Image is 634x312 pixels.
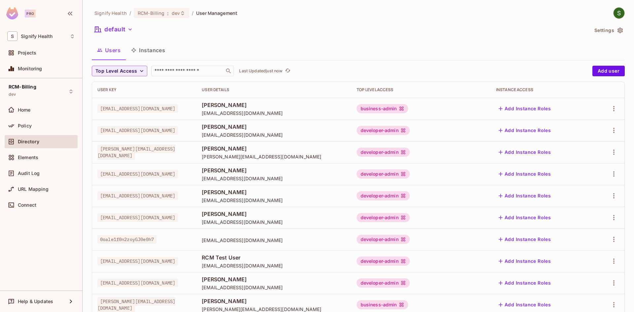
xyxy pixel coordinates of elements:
button: Add Instance Roles [496,169,553,179]
span: URL Mapping [18,187,49,192]
span: [EMAIL_ADDRESS][DOMAIN_NAME] [202,219,346,225]
div: developer-admin [357,257,410,266]
span: [PERSON_NAME] [202,210,346,218]
span: Home [18,107,31,113]
span: Projects [18,50,36,55]
span: the active workspace [94,10,127,16]
span: S [7,31,18,41]
span: Top Level Access [95,67,137,75]
button: Add Instance Roles [496,125,553,136]
span: RCM Test User [202,254,346,261]
span: [EMAIL_ADDRESS][DOMAIN_NAME] [97,104,178,113]
button: Add user [592,66,625,76]
span: [EMAIL_ADDRESS][DOMAIN_NAME] [202,175,346,182]
span: Monitoring [18,66,42,71]
div: developer-admin [357,213,410,222]
button: refresh [284,67,292,75]
span: Help & Updates [18,299,53,304]
button: Add Instance Roles [496,103,553,114]
span: [EMAIL_ADDRESS][DOMAIN_NAME] [202,237,346,243]
span: Click to refresh data [282,67,292,75]
div: developer-admin [357,169,410,179]
span: [PERSON_NAME] [202,297,346,305]
span: refresh [285,68,291,74]
span: [EMAIL_ADDRESS][DOMAIN_NAME] [202,262,346,269]
span: dev [9,92,16,97]
span: [PERSON_NAME] [202,167,346,174]
span: [PERSON_NAME][EMAIL_ADDRESS][DOMAIN_NAME] [97,145,175,160]
button: Add Instance Roles [496,278,553,288]
div: developer-admin [357,191,410,200]
div: business-admin [357,104,408,113]
div: business-admin [357,300,408,309]
button: Add Instance Roles [496,234,553,245]
li: / [129,10,131,16]
div: developer-admin [357,126,410,135]
span: [EMAIL_ADDRESS][DOMAIN_NAME] [97,126,178,135]
span: [PERSON_NAME] [202,276,346,283]
span: Connect [18,202,36,208]
span: [EMAIL_ADDRESS][DOMAIN_NAME] [97,170,178,178]
span: [EMAIL_ADDRESS][DOMAIN_NAME] [97,191,178,200]
span: Directory [18,139,39,144]
span: [PERSON_NAME] [202,123,346,130]
span: RCM-Billing [138,10,164,16]
span: RCM-Billing [9,84,36,89]
span: User Management [196,10,237,16]
button: default [92,24,135,35]
span: [PERSON_NAME] [202,145,346,152]
span: [PERSON_NAME] [202,101,346,109]
div: developer-admin [357,278,410,288]
button: Add Instance Roles [496,212,553,223]
div: Top Level Access [357,87,485,92]
img: SReyMgAAAABJRU5ErkJggg== [6,7,18,19]
img: Sumy Mathew [614,8,624,18]
button: Add Instance Roles [496,147,553,157]
button: Settings [592,25,625,36]
button: Add Instance Roles [496,191,553,201]
span: [EMAIL_ADDRESS][DOMAIN_NAME] [202,132,346,138]
span: Policy [18,123,32,128]
span: : [167,11,169,16]
span: [EMAIL_ADDRESS][DOMAIN_NAME] [97,279,178,287]
p: Last Updated just now [239,68,282,74]
li: / [192,10,194,16]
span: [EMAIL_ADDRESS][DOMAIN_NAME] [97,213,178,222]
span: [EMAIL_ADDRESS][DOMAIN_NAME] [202,110,346,116]
span: [EMAIL_ADDRESS][DOMAIN_NAME] [202,197,346,203]
span: [PERSON_NAME] [202,189,346,196]
span: Workspace: Signify Health [21,34,53,39]
div: User Details [202,87,346,92]
div: Instance Access [496,87,587,92]
button: Add Instance Roles [496,299,553,310]
button: Users [92,42,126,58]
div: Pro [25,10,36,17]
span: Audit Log [18,171,40,176]
button: Instances [126,42,170,58]
div: developer-admin [357,235,410,244]
span: [PERSON_NAME][EMAIL_ADDRESS][DOMAIN_NAME] [202,154,346,160]
span: [EMAIL_ADDRESS][DOMAIN_NAME] [97,257,178,265]
span: [EMAIL_ADDRESS][DOMAIN_NAME] [202,284,346,291]
button: Add Instance Roles [496,256,553,266]
span: 0oale1f0n2zoyGJ0e0h7 [97,235,157,244]
div: User Key [97,87,191,92]
button: Top Level Access [92,66,147,76]
span: dev [172,10,180,16]
span: Elements [18,155,38,160]
div: developer-admin [357,148,410,157]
